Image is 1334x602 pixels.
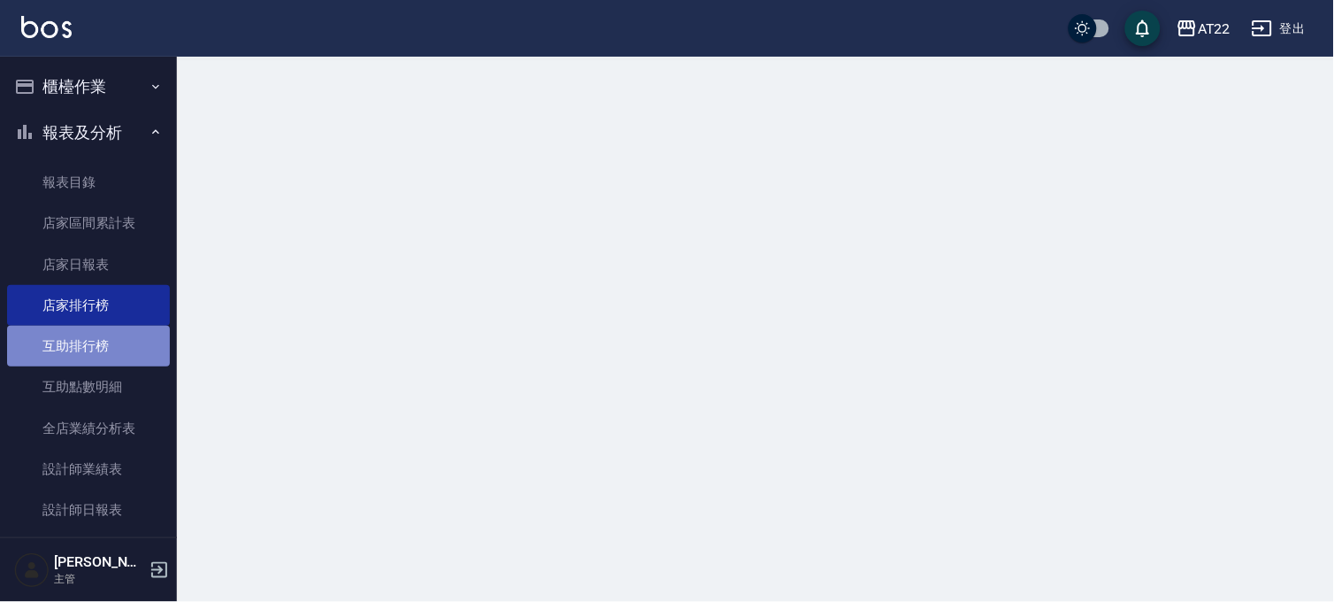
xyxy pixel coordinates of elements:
a: 全店業績分析表 [7,408,170,449]
button: AT22 [1169,11,1238,47]
div: AT22 [1198,18,1230,40]
a: 店家日報表 [7,244,170,285]
a: 店家區間累計表 [7,203,170,243]
a: 設計師業績表 [7,449,170,490]
h5: [PERSON_NAME] [54,553,144,571]
button: 登出 [1245,12,1313,45]
a: 設計師日報表 [7,490,170,530]
a: 店家排行榜 [7,285,170,326]
a: 互助排行榜 [7,326,170,367]
a: 設計師業績分析表 [7,530,170,571]
img: Person [14,552,50,588]
img: Logo [21,16,72,38]
button: 櫃檯作業 [7,64,170,110]
button: save [1125,11,1161,46]
p: 主管 [54,571,144,587]
a: 報表目錄 [7,162,170,203]
a: 互助點數明細 [7,367,170,407]
button: 報表及分析 [7,110,170,156]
